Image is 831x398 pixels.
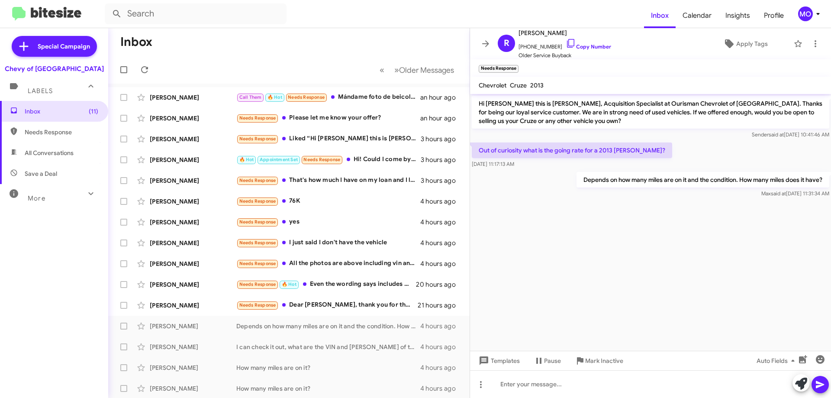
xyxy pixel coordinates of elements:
div: [PERSON_NAME] [150,218,236,227]
a: Profile [757,3,791,28]
span: Cruze [510,81,527,89]
div: [PERSON_NAME] [150,280,236,289]
button: Apply Tags [701,36,789,52]
span: Special Campaign [38,42,90,51]
p: Out of curiosity what is the going rate for a 2013 [PERSON_NAME]? [472,142,672,158]
div: I just said I don't have the vehicle [236,238,420,248]
input: Search [105,3,287,24]
div: 4 hours ago [420,322,463,330]
div: [PERSON_NAME] [150,176,236,185]
div: All the photos are above including vin and miles [236,259,420,269]
div: 20 hours ago [416,280,463,289]
div: 4 hours ago [420,343,463,351]
span: [PHONE_NUMBER] [519,38,611,51]
div: Please let me know your offer? [236,113,420,123]
span: Needs Response [239,219,276,225]
div: Chevy of [GEOGRAPHIC_DATA] [5,65,104,73]
button: Previous [374,61,390,79]
span: Older Messages [399,65,454,75]
span: 2013 [530,81,544,89]
a: Inbox [644,3,676,28]
span: Needs Response [288,94,325,100]
div: [PERSON_NAME] [150,363,236,372]
span: [DATE] 11:17:13 AM [472,161,514,167]
span: Save a Deal [25,169,57,178]
span: (11) [89,107,98,116]
span: Apply Tags [736,36,768,52]
div: [PERSON_NAME] [150,155,236,164]
div: an hour ago [420,114,463,123]
div: Depends on how many miles are on it and the condition. How many miles does it have? [236,322,420,330]
a: Special Campaign [12,36,97,57]
span: More [28,194,45,202]
span: Needs Response [239,240,276,246]
a: Calendar [676,3,718,28]
div: Liked “Hi [PERSON_NAME] this is [PERSON_NAME], Acquisition Specialist at Ourisman Chevrolet of [G... [236,134,421,144]
span: Pause [544,353,561,369]
div: an hour ago [420,93,463,102]
div: How many miles are on it? [236,363,420,372]
div: 3 hours ago [421,176,463,185]
a: Copy Number [566,43,611,50]
div: That's how much I have on my loan and I looked at the average cost [236,175,421,185]
span: [PERSON_NAME] [519,28,611,38]
p: Hi [PERSON_NAME] this is [PERSON_NAME], Acquisition Specialist at Ourisman Chevrolet of [GEOGRAPH... [472,96,829,129]
span: 🔥 Hot [282,282,296,287]
span: Call Them [239,94,262,100]
div: [PERSON_NAME] [150,322,236,330]
div: 3 hours ago [421,135,463,143]
div: [PERSON_NAME] [150,239,236,247]
div: [PERSON_NAME] [150,197,236,206]
span: Needs Response [303,157,340,162]
span: Needs Response [239,178,276,183]
div: Hi! Could I come by [DATE]? [236,155,421,165]
div: 4 hours ago [420,384,463,393]
div: Even the wording says includes cash down, first payment and estimated taxes clearly [236,279,416,289]
span: All Conversations [25,149,74,157]
span: Appointment Set [260,157,298,162]
span: Mark Inactive [585,353,623,369]
div: 3 hours ago [421,155,463,164]
span: Needs Response [239,198,276,204]
span: Needs Response [239,136,276,142]
div: 4 hours ago [420,363,463,372]
div: MO [798,6,813,21]
span: Templates [477,353,520,369]
div: 4 hours ago [420,218,463,227]
span: « [380,65,384,75]
div: [PERSON_NAME] [150,93,236,102]
div: 4 hours ago [420,239,463,247]
h1: Inbox [120,35,152,49]
div: Mándame foto de beicolos [236,92,420,102]
span: Needs Response [25,128,98,136]
div: [PERSON_NAME] [150,114,236,123]
span: Auto Fields [757,353,798,369]
span: » [394,65,399,75]
span: Max [DATE] 11:31:34 AM [761,190,829,197]
span: Needs Response [239,282,276,287]
span: Needs Response [239,302,276,308]
div: 4 hours ago [420,197,463,206]
span: Labels [28,87,53,95]
button: Mark Inactive [568,353,630,369]
span: R [504,36,509,50]
div: [PERSON_NAME] [150,301,236,310]
button: Auto Fields [750,353,805,369]
div: 4 hours ago [420,259,463,268]
span: Chevrolet [479,81,506,89]
div: Dear [PERSON_NAME], thank you for the response and follow up. I will start and say the staff was ... [236,300,418,310]
span: Inbox [25,107,98,116]
div: 21 hours ago [418,301,463,310]
button: Pause [527,353,568,369]
button: Next [389,61,459,79]
small: Needs Response [479,65,519,73]
span: said at [771,190,786,197]
div: [PERSON_NAME] [150,384,236,393]
span: Needs Response [239,261,276,266]
a: Insights [718,3,757,28]
button: MO [791,6,821,21]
